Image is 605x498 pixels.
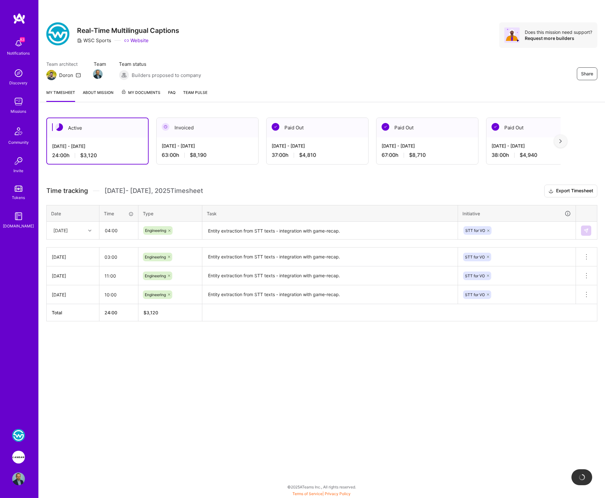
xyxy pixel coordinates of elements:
[94,61,106,67] span: Team
[559,139,562,143] img: right
[548,188,554,195] i: icon Download
[7,50,30,57] div: Notifications
[465,292,485,297] span: STT for VO
[14,167,24,174] div: Invite
[584,228,589,233] img: Submit
[162,152,253,158] div: 63:00 h
[46,22,69,45] img: Company Logo
[203,222,457,239] textarea: Entity extraction from STT texts - integration with game-recap.
[12,472,25,485] img: User Avatar
[46,187,88,195] span: Time tracking
[15,186,22,192] img: tokens
[11,108,27,115] div: Missions
[168,89,175,102] a: FAQ
[12,95,25,108] img: teamwork
[124,37,149,44] a: Website
[99,304,138,321] th: 24:00
[157,118,258,137] div: Invoiced
[46,89,75,102] a: My timesheet
[46,70,57,80] img: Team Architect
[88,229,91,232] i: icon Chevron
[465,273,485,278] span: STT for VO
[581,226,592,236] div: null
[145,255,166,259] span: Engineering
[578,473,586,481] img: loading
[12,210,25,223] img: guide book
[77,38,82,43] i: icon CompanyGray
[504,27,520,43] img: Avatar
[53,227,68,234] div: [DATE]
[52,152,143,159] div: 24:00 h
[299,152,316,158] span: $4,810
[8,139,29,146] div: Community
[77,27,179,34] h3: Real-Time Multilingual Captions
[12,429,25,442] img: WSC Sports: Real-Time Multilingual Captions
[46,61,81,67] span: Team architect
[143,310,158,315] span: $ 3,120
[203,286,457,303] textarea: Entity extraction from STT texts - integration with game-recap.
[13,13,26,24] img: logo
[325,491,351,496] a: Privacy Policy
[121,89,160,102] a: My Documents
[203,248,457,266] textarea: Entity extraction from STT texts - integration with game-recap.
[183,90,207,95] span: Team Pulse
[544,185,597,197] button: Export Timesheet
[11,124,26,139] img: Community
[52,143,143,149] div: [DATE] - [DATE]
[12,37,25,50] img: bell
[162,142,253,149] div: [DATE] - [DATE]
[52,272,94,279] div: [DATE]
[94,69,102,80] a: Team Member Avatar
[492,152,583,158] div: 38:00 h
[100,222,138,239] input: HH:MM
[11,429,27,442] a: WSC Sports: Real-Time Multilingual Captions
[12,67,25,80] img: discovery
[104,210,134,217] div: Time
[99,286,138,303] input: HH:MM
[409,152,426,158] span: $8,710
[11,451,27,464] a: Langan: AI-Copilot for Environmental Site Assessment
[183,89,207,102] a: Team Pulse
[10,80,28,86] div: Discovery
[465,228,485,233] span: STT for VO
[272,123,279,131] img: Paid Out
[76,73,81,78] i: icon Mail
[12,155,25,167] img: Invite
[293,491,351,496] span: |
[145,273,166,278] span: Engineering
[119,70,129,80] img: Builders proposed to company
[581,71,593,77] span: Share
[47,304,99,321] th: Total
[55,123,63,131] img: Active
[520,152,537,158] span: $4,940
[80,152,97,159] span: $3,120
[93,69,103,79] img: Team Member Avatar
[577,67,597,80] button: Share
[190,152,206,158] span: $8,190
[119,61,201,67] span: Team status
[202,205,458,222] th: Task
[99,249,138,265] input: HH:MM
[12,451,25,464] img: Langan: AI-Copilot for Environmental Site Assessment
[492,123,499,131] img: Paid Out
[525,29,592,35] div: Does this mission need support?
[293,491,323,496] a: Terms of Service
[83,89,113,102] a: About Mission
[3,223,34,229] div: [DOMAIN_NAME]
[382,142,473,149] div: [DATE] - [DATE]
[132,72,201,79] span: Builders proposed to company
[376,118,478,137] div: Paid Out
[382,123,389,131] img: Paid Out
[272,152,363,158] div: 37:00 h
[486,118,588,137] div: Paid Out
[145,292,166,297] span: Engineering
[382,152,473,158] div: 67:00 h
[52,291,94,298] div: [DATE]
[12,194,25,201] div: Tokens
[162,123,169,131] img: Invoiced
[121,89,160,96] span: My Documents
[105,187,203,195] span: [DATE] - [DATE] , 2025 Timesheet
[462,210,571,217] div: Initiative
[272,142,363,149] div: [DATE] - [DATE]
[465,255,485,259] span: STT for VO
